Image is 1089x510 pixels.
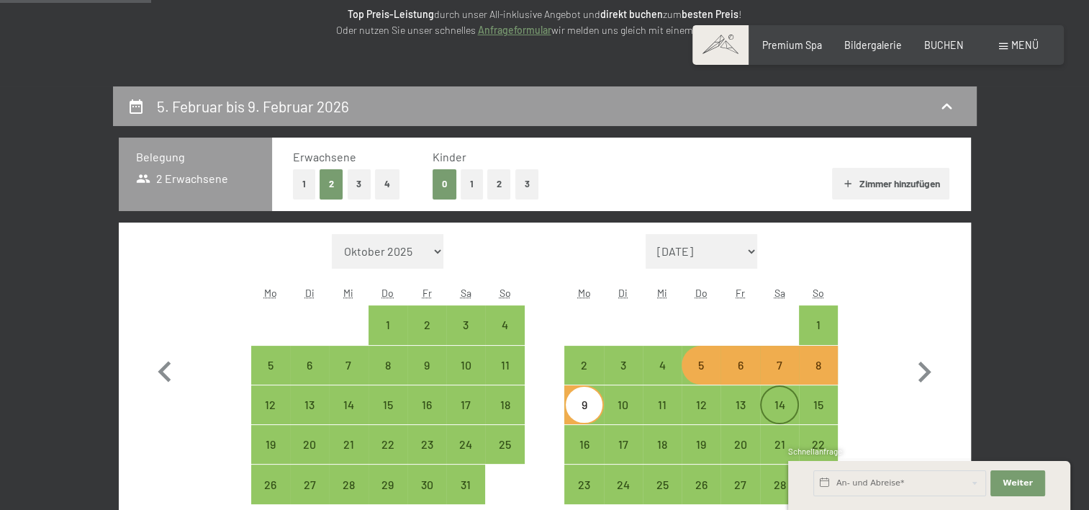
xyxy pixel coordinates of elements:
div: 10 [605,399,641,435]
div: Sat Jan 10 2026 [446,346,485,385]
span: BUCHEN [924,39,964,51]
div: Anreise möglich [407,346,446,385]
span: 2 Erwachsene [136,171,229,187]
div: Anreise möglich [760,465,799,504]
div: Anreise möglich [485,346,524,385]
div: Anreise möglich [407,385,446,424]
abbr: Montag [577,287,590,299]
strong: besten Preis [682,8,738,20]
div: Thu Feb 19 2026 [682,425,720,464]
div: Fri Jan 30 2026 [407,465,446,504]
div: Sat Feb 07 2026 [760,346,799,385]
div: 4 [644,359,680,395]
div: Anreise möglich [760,425,799,464]
div: Sat Jan 31 2026 [446,465,485,504]
div: 25 [487,439,523,475]
div: Anreise möglich [604,385,643,424]
div: Wed Feb 11 2026 [643,385,682,424]
div: Anreise möglich [251,346,290,385]
div: 7 [762,359,797,395]
div: 14 [762,399,797,435]
span: Menü [1011,39,1039,51]
div: 5 [683,359,719,395]
div: Sat Jan 24 2026 [446,425,485,464]
div: Mon Jan 26 2026 [251,465,290,504]
div: Sat Jan 03 2026 [446,305,485,344]
div: Anreise möglich [485,385,524,424]
div: 19 [683,439,719,475]
div: Sun Jan 18 2026 [485,385,524,424]
div: Anreise möglich [720,385,759,424]
div: Sun Jan 04 2026 [485,305,524,344]
div: 21 [330,439,366,475]
div: Tue Feb 03 2026 [604,346,643,385]
div: Tue Jan 13 2026 [290,385,329,424]
div: Anreise möglich [329,346,368,385]
button: Nächster Monat [903,234,945,505]
div: Thu Feb 12 2026 [682,385,720,424]
div: 17 [605,439,641,475]
div: Anreise möglich [251,385,290,424]
div: 7 [330,359,366,395]
div: Fri Feb 20 2026 [720,425,759,464]
strong: direkt buchen [600,8,663,20]
abbr: Donnerstag [695,287,708,299]
abbr: Dienstag [618,287,628,299]
a: Bildergalerie [844,39,902,51]
div: Anreise möglich [407,305,446,344]
div: Anreise möglich [799,385,838,424]
div: Wed Jan 21 2026 [329,425,368,464]
div: 12 [253,399,289,435]
div: Anreise möglich [290,346,329,385]
span: Erwachsene [293,150,356,164]
div: Sat Jan 17 2026 [446,385,485,424]
abbr: Sonntag [500,287,511,299]
div: 9 [566,399,602,435]
div: Anreise möglich [329,385,368,424]
div: Anreise möglich [369,425,407,464]
button: Weiter [990,470,1045,496]
div: Anreise möglich [604,465,643,504]
div: 18 [644,439,680,475]
div: 11 [487,359,523,395]
div: 20 [292,439,327,475]
div: Anreise möglich [485,305,524,344]
div: Anreise möglich [682,385,720,424]
div: Anreise möglich [485,425,524,464]
div: Anreise möglich [446,305,485,344]
a: Anfrageformular [478,24,551,36]
abbr: Donnerstag [381,287,394,299]
div: Mon Feb 16 2026 [564,425,603,464]
div: Anreise möglich [682,346,720,385]
div: Thu Jan 15 2026 [369,385,407,424]
div: 13 [722,399,758,435]
div: Mon Feb 23 2026 [564,465,603,504]
div: 6 [722,359,758,395]
abbr: Sonntag [813,287,824,299]
span: Premium Spa [762,39,822,51]
div: 24 [448,439,484,475]
div: 9 [409,359,445,395]
div: Anreise möglich [643,465,682,504]
div: 19 [253,439,289,475]
div: Thu Feb 26 2026 [682,465,720,504]
div: Anreise möglich [760,346,799,385]
div: 5 [253,359,289,395]
div: Sun Feb 08 2026 [799,346,838,385]
div: Anreise möglich [564,465,603,504]
div: Anreise möglich [720,425,759,464]
span: Weiter [1003,478,1033,489]
button: 3 [348,169,371,199]
div: 13 [292,399,327,435]
div: Mon Jan 19 2026 [251,425,290,464]
button: 4 [375,169,399,199]
h2: 5. Februar bis 9. Februar 2026 [157,97,349,115]
div: 11 [644,399,680,435]
button: 2 [487,169,511,199]
abbr: Freitag [736,287,745,299]
span: Kinder [433,150,466,164]
div: Anreise möglich [407,425,446,464]
div: Wed Jan 14 2026 [329,385,368,424]
div: Anreise möglich [564,385,603,424]
abbr: Montag [264,287,277,299]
